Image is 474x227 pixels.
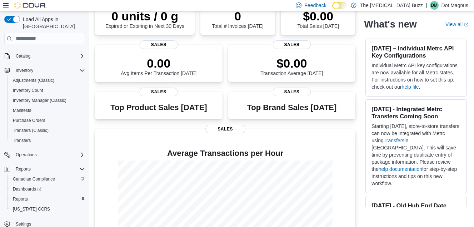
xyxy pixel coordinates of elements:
p: The [MEDICAL_DATA] Buzz [360,1,423,10]
span: Sales [273,40,311,49]
a: Canadian Compliance [10,175,58,183]
span: Sales [205,125,245,133]
h2: What's new [364,19,416,30]
a: help file [401,84,419,90]
span: Manifests [10,106,85,115]
span: Catalog [16,53,30,59]
span: Canadian Compliance [10,175,85,183]
span: Inventory Count [10,86,85,95]
div: Avg Items Per Transaction [DATE] [121,56,196,76]
span: Settings [16,221,31,227]
span: Dashboards [10,185,85,193]
button: Transfers (Classic) [7,125,88,135]
button: [US_STATE] CCRS [7,204,88,214]
button: Inventory [13,66,36,75]
span: Manifests [13,108,31,113]
span: Inventory Manager (Classic) [10,96,85,105]
button: Canadian Compliance [7,174,88,184]
span: Transfers [13,138,31,143]
span: Inventory [13,66,85,75]
span: Dark Mode [332,9,333,10]
button: Inventory Manager (Classic) [7,95,88,105]
button: Inventory [1,65,88,75]
span: Reports [13,196,28,202]
span: Dashboards [13,186,41,192]
p: $0.00 [297,9,339,23]
button: Catalog [1,51,88,61]
span: Washington CCRS [10,205,85,213]
h3: Top Brand Sales [DATE] [247,103,337,112]
span: Reports [10,195,85,203]
button: Operations [1,150,88,160]
h3: Top Product Sales [DATE] [110,103,207,112]
span: Inventory [16,68,33,73]
span: Catalog [13,52,85,60]
p: Starting [DATE], store-to-store transfers can now be integrated with Metrc using in [GEOGRAPHIC_D... [371,123,461,187]
button: Operations [13,150,40,159]
a: Inventory Count [10,86,46,95]
span: Adjustments (Classic) [10,76,85,85]
a: Adjustments (Classic) [10,76,57,85]
p: 0 [212,9,263,23]
span: Operations [13,150,85,159]
a: Transfers [384,138,405,143]
button: Purchase Orders [7,115,88,125]
span: Transfers (Classic) [10,126,85,135]
span: Purchase Orders [10,116,85,125]
a: Dashboards [10,185,44,193]
svg: External link [464,23,468,27]
span: Reports [16,166,31,172]
span: Inventory Manager (Classic) [13,98,66,103]
h3: [DATE] – Individual Metrc API Key Configurations [371,45,461,59]
span: Sales [273,88,311,96]
span: DM [431,1,438,10]
input: Dark Mode [332,2,347,9]
span: Transfers [10,136,85,145]
button: Adjustments (Classic) [7,75,88,85]
div: Expired or Expiring in Next 30 Days [105,9,184,29]
a: Reports [10,195,31,203]
span: Sales [140,40,178,49]
span: Purchase Orders [13,118,45,123]
a: Purchase Orders [10,116,48,125]
h4: Average Transactions per Hour [101,149,350,158]
div: Total Sales [DATE] [297,9,339,29]
a: help documentation [379,166,422,172]
a: Inventory Manager (Classic) [10,96,69,105]
a: Dashboards [7,184,88,194]
p: Dot Magnus [441,1,468,10]
span: Canadian Compliance [13,176,55,182]
span: Transfers (Classic) [13,128,49,133]
button: Reports [1,164,88,174]
span: Operations [16,152,37,158]
h3: [DATE] - Old Hub End Date [371,202,461,209]
span: Adjustments (Classic) [13,78,54,83]
span: Reports [13,165,85,173]
a: [US_STATE] CCRS [10,205,53,213]
button: Reports [7,194,88,204]
p: 0 units / 0 g [105,9,184,23]
span: Load All Apps in [GEOGRAPHIC_DATA] [20,16,85,30]
span: Inventory Count [13,88,43,93]
p: Individual Metrc API key configurations are now available for all Metrc states. For instructions ... [371,62,461,90]
span: [US_STATE] CCRS [13,206,50,212]
a: View allExternal link [445,21,468,27]
span: Sales [140,88,178,96]
button: Inventory Count [7,85,88,95]
a: Transfers (Classic) [10,126,51,135]
p: 0.00 [121,56,196,70]
button: Manifests [7,105,88,115]
p: $0.00 [260,56,323,70]
h3: [DATE] - Integrated Metrc Transfers Coming Soon [371,105,461,120]
button: Reports [13,165,34,173]
div: Total # Invoices [DATE] [212,9,263,29]
button: Catalog [13,52,33,60]
span: Feedback [304,2,326,9]
div: Dot Magnus [430,1,439,10]
a: Manifests [10,106,34,115]
img: Cova [14,2,46,9]
p: | [426,1,427,10]
a: Transfers [10,136,34,145]
div: Transaction Average [DATE] [260,56,323,76]
button: Transfers [7,135,88,145]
